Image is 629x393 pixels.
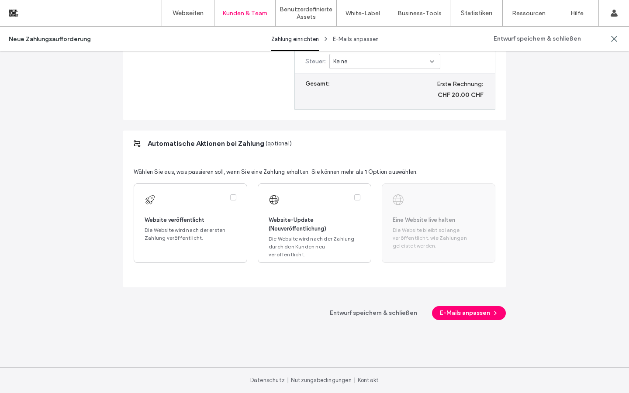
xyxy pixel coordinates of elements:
span: | [354,377,356,383]
button: E-Mails anpassen [432,306,506,320]
button: Entwurf speichern & schließen [322,306,425,320]
span: Keine [333,57,347,66]
div: Zahlung einrichten [271,27,319,51]
div: Erste Rechnung: [437,80,484,88]
span: Steuer : [305,58,326,65]
label: Ressourcen [512,10,546,17]
label: Business-Tools [397,10,442,17]
span: Hilfe [20,6,38,14]
div: CHF 20.00 CHF [438,91,484,99]
div: Neue Zahlungsaufforderung [9,35,91,43]
a: Datenschutz [250,377,285,383]
label: Statistiken [461,9,492,17]
span: Gesamt : [305,80,329,87]
a: Kontakt [358,377,379,383]
span: Automatische Aktionen bei Zahlung [148,139,264,148]
span: | [287,377,289,383]
span: (optional) [266,139,292,148]
label: Kunden & Team [222,10,267,17]
span: Wählen Sie aus, was passieren soll, wenn Sie eine Zahlung erhalten. Sie können mehr als 1 Option ... [134,169,418,175]
span: Eine Website live halten [393,216,484,224]
span: Die Website bleibt so lange veröffentlicht, wie Zahlungen geleistet werden. [393,226,484,250]
label: Webseiten [173,9,204,17]
button: Entwurf speichern & schließen [486,32,589,46]
label: Hilfe [570,10,584,17]
label: White-Label [346,10,380,17]
label: Benutzerdefinierte Assets [276,6,336,21]
a: Nutzungsbedingungen [291,377,352,383]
